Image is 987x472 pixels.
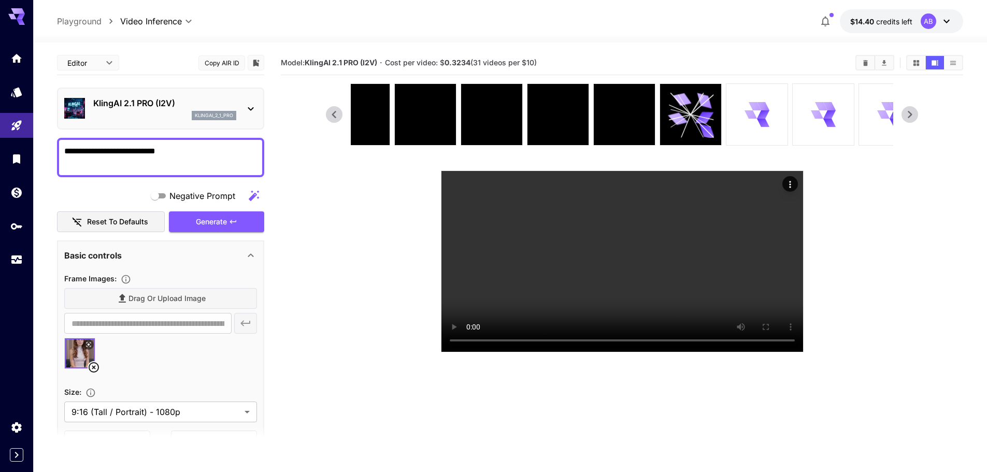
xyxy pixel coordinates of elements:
[10,152,23,165] div: Library
[57,15,120,27] nav: breadcrumb
[305,58,377,67] b: KlingAI 2.1 PRO (I2V)
[461,84,522,145] img: 0L2y1QAAAAZJREFUAwDw4Ctl0k7F1wAAAABJRU5ErkJggg==
[281,58,377,67] span: Model:
[64,249,122,262] p: Basic controls
[855,55,894,70] div: Clear videosDownload All
[944,56,962,69] button: Show videos in list view
[10,119,23,132] div: Playground
[907,56,925,69] button: Show videos in grid view
[64,274,117,283] span: Frame Images :
[64,93,257,124] div: KlingAI 2.1 PRO (I2V)klingai_2_1_pro
[120,15,182,27] span: Video Inference
[93,97,236,109] p: KlingAI 2.1 PRO (I2V)
[380,56,382,69] p: ·
[67,58,99,68] span: Editor
[71,406,240,418] span: 9:16 (Tall / Portrait) - 1080p
[445,58,470,67] b: 0.3234
[10,186,23,199] div: Wallet
[169,190,235,202] span: Negative Prompt
[57,211,165,233] button: Reset to defaults
[117,274,135,284] button: Upload frame images.
[64,243,257,268] div: Basic controls
[196,216,227,228] span: Generate
[10,448,23,462] button: Expand sidebar
[10,52,23,65] div: Home
[328,84,390,145] img: 0L2y1QAAAAZJREFUAwDw4Ctl0k7F1wAAAABJRU5ErkJggg==
[782,176,798,192] div: Actions
[921,13,936,29] div: AB
[876,17,912,26] span: credits left
[385,58,537,67] span: Cost per video: $ (31 videos per $10)
[10,421,23,434] div: Settings
[850,16,912,27] div: $14.3962
[856,56,875,69] button: Clear videos
[195,112,233,119] p: klingai_2_1_pro
[198,55,245,70] button: Copy AIR ID
[10,253,23,266] div: Usage
[10,220,23,233] div: API Keys
[81,388,100,398] button: Adjust the dimensions of the generated image by specifying its width and height in pixels, or sel...
[64,388,81,396] span: Size :
[57,15,102,27] a: Playground
[906,55,963,70] div: Show videos in grid viewShow videos in video viewShow videos in list view
[251,56,261,69] button: Add to library
[169,211,264,233] button: Generate
[10,85,23,98] div: Models
[875,56,893,69] button: Download All
[840,9,963,33] button: $14.3962AB
[926,56,944,69] button: Show videos in video view
[395,84,456,145] img: 0L2y1QAAAAZJREFUAwDw4Ctl0k7F1wAAAABJRU5ErkJggg==
[850,17,876,26] span: $14.40
[527,84,589,145] img: 0L2y1QAAAAZJREFUAwDw4Ctl0k7F1wAAAABJRU5ErkJggg==
[594,84,655,145] img: 0L2y1QAAAAZJREFUAwDw4Ctl0k7F1wAAAABJRU5ErkJggg==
